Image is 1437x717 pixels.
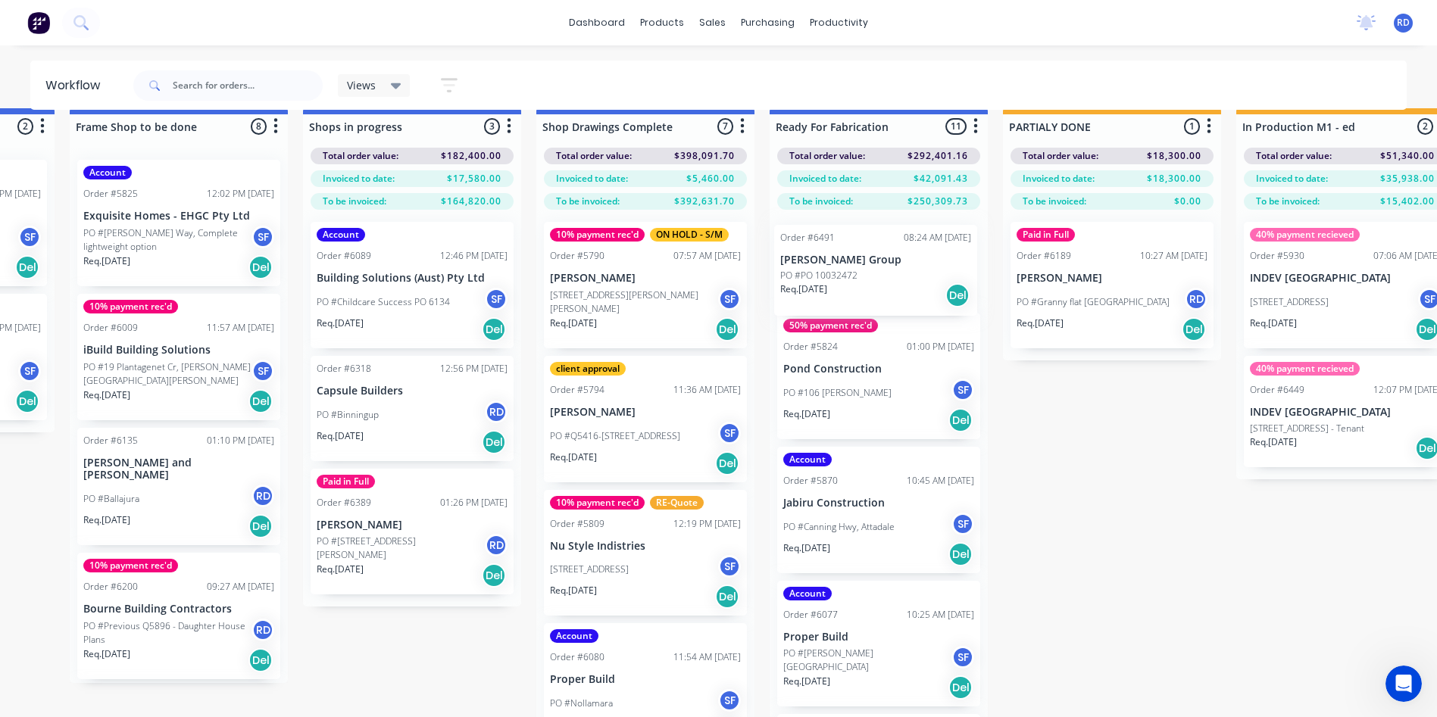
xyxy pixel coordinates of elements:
span: Invoiced to date: [556,172,628,185]
span: Invoiced to date: [789,172,861,185]
img: Factory [27,11,50,34]
span: Views [347,77,376,93]
span: Total order value: [556,149,632,163]
span: $0.00 [1174,195,1201,208]
span: Total order value: [1023,149,1098,163]
span: $292,401.16 [907,149,968,163]
div: sales [692,11,733,34]
div: purchasing [733,11,802,34]
span: $18,300.00 [1147,172,1201,185]
span: $18,300.00 [1147,149,1201,163]
span: Total order value: [1256,149,1332,163]
a: dashboard [561,11,633,34]
span: To be invoiced: [789,195,853,208]
span: To be invoiced: [1256,195,1320,208]
span: $164,820.00 [441,195,501,208]
span: RD [1397,16,1410,30]
span: To be invoiced: [556,195,620,208]
span: $51,340.00 [1380,149,1435,163]
span: $398,091.70 [674,149,735,163]
span: $250,309.73 [907,195,968,208]
div: productivity [802,11,876,34]
span: $392,631.70 [674,195,735,208]
span: $42,091.43 [914,172,968,185]
span: $182,400.00 [441,149,501,163]
span: $15,402.00 [1380,195,1435,208]
span: $35,938.00 [1380,172,1435,185]
iframe: Intercom live chat [1385,666,1422,702]
span: To be invoiced: [323,195,386,208]
div: Workflow [45,76,108,95]
span: Invoiced to date: [323,172,395,185]
div: products [633,11,692,34]
span: Invoiced to date: [1256,172,1328,185]
input: Search for orders... [173,70,323,101]
span: $17,580.00 [447,172,501,185]
span: To be invoiced: [1023,195,1086,208]
span: Invoiced to date: [1023,172,1095,185]
span: Total order value: [323,149,398,163]
span: Total order value: [789,149,865,163]
span: $5,460.00 [686,172,735,185]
